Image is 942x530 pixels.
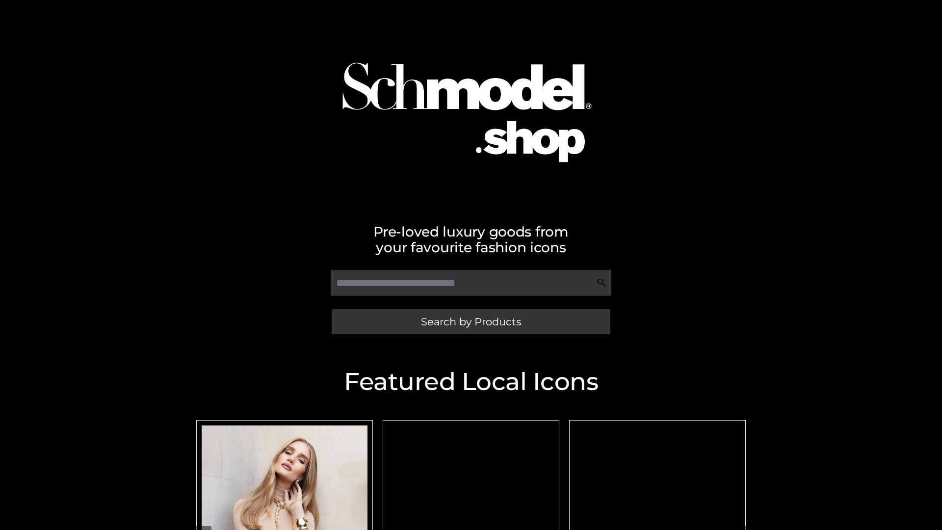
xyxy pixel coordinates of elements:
h2: Featured Local Icons​ [191,370,751,394]
h2: Pre-loved luxury goods from your favourite fashion icons [191,224,751,255]
img: Search Icon [597,278,606,288]
span: Search by Products [421,317,521,327]
a: Search by Products [332,309,610,334]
